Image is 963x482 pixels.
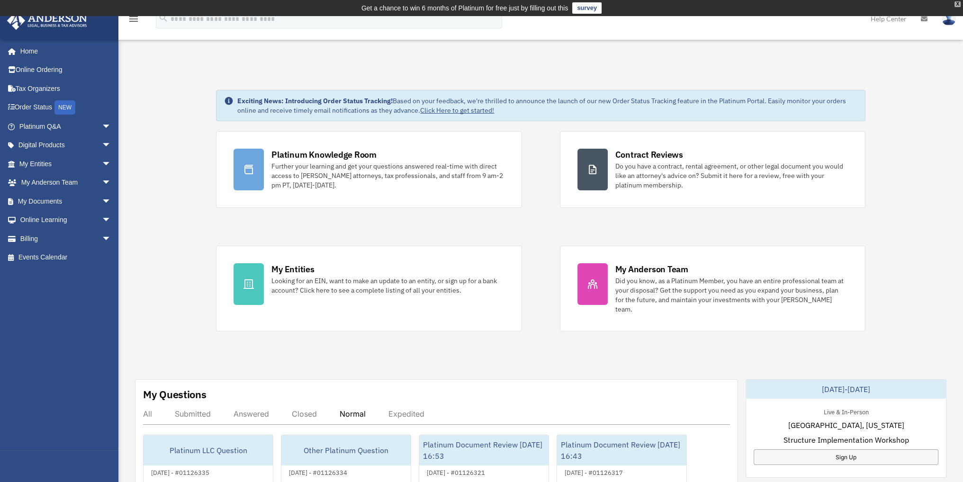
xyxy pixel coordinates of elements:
div: Contract Reviews [615,149,683,161]
div: Do you have a contract, rental agreement, or other legal document you would like an attorney's ad... [615,161,848,190]
div: [DATE]-[DATE] [746,380,946,399]
div: [DATE] - #01126334 [281,467,355,477]
img: Anderson Advisors Platinum Portal [4,11,90,30]
div: Live & In-Person [816,406,876,416]
div: close [954,1,961,7]
div: Normal [340,409,366,419]
span: Structure Implementation Workshop [783,434,909,446]
a: Tax Organizers [7,79,126,98]
i: search [158,13,169,23]
div: NEW [54,100,75,115]
a: Online Learningarrow_drop_down [7,211,126,230]
a: survey [572,2,602,14]
a: My Anderson Teamarrow_drop_down [7,173,126,192]
a: My Entitiesarrow_drop_down [7,154,126,173]
span: [GEOGRAPHIC_DATA], [US_STATE] [788,420,904,431]
div: [DATE] - #01126317 [557,467,630,477]
div: Get a chance to win 6 months of Platinum for free just by filling out this [361,2,568,14]
div: Closed [292,409,317,419]
a: Platinum Knowledge Room Further your learning and get your questions answered real-time with dire... [216,131,522,208]
div: Platinum Document Review [DATE] 16:53 [419,435,549,465]
i: menu [128,13,139,25]
div: All [143,409,152,419]
a: Online Ordering [7,61,126,80]
a: Order StatusNEW [7,98,126,117]
div: My Questions [143,387,207,402]
div: [DATE] - #01126321 [419,467,493,477]
span: arrow_drop_down [102,136,121,155]
div: [DATE] - #01126335 [144,467,217,477]
a: My Anderson Team Did you know, as a Platinum Member, you have an entire professional team at your... [560,246,865,331]
div: Further your learning and get your questions answered real-time with direct access to [PERSON_NAM... [271,161,504,190]
span: arrow_drop_down [102,229,121,249]
a: Sign Up [754,449,938,465]
div: Other Platinum Question [281,435,411,465]
span: arrow_drop_down [102,154,121,174]
a: Home [7,42,121,61]
a: menu [128,17,139,25]
div: Based on your feedback, we're thrilled to announce the launch of our new Order Status Tracking fe... [237,96,857,115]
div: Expedited [388,409,424,419]
span: arrow_drop_down [102,211,121,230]
div: Platinum LLC Question [144,435,273,465]
a: Platinum Q&Aarrow_drop_down [7,117,126,136]
span: arrow_drop_down [102,173,121,193]
a: Click Here to get started! [420,106,494,115]
div: My Entities [271,263,314,275]
div: Platinum Knowledge Room [271,149,377,161]
div: Answered [234,409,269,419]
div: Submitted [175,409,211,419]
a: Digital Productsarrow_drop_down [7,136,126,155]
strong: Exciting News: Introducing Order Status Tracking! [237,97,393,105]
a: Events Calendar [7,248,126,267]
a: My Documentsarrow_drop_down [7,192,126,211]
div: Looking for an EIN, want to make an update to an entity, or sign up for a bank account? Click her... [271,276,504,295]
a: My Entities Looking for an EIN, want to make an update to an entity, or sign up for a bank accoun... [216,246,522,331]
div: Did you know, as a Platinum Member, you have an entire professional team at your disposal? Get th... [615,276,848,314]
div: Platinum Document Review [DATE] 16:43 [557,435,686,465]
span: arrow_drop_down [102,192,121,211]
a: Contract Reviews Do you have a contract, rental agreement, or other legal document you would like... [560,131,865,208]
img: User Pic [942,12,956,26]
a: Billingarrow_drop_down [7,229,126,248]
div: My Anderson Team [615,263,688,275]
span: arrow_drop_down [102,117,121,136]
